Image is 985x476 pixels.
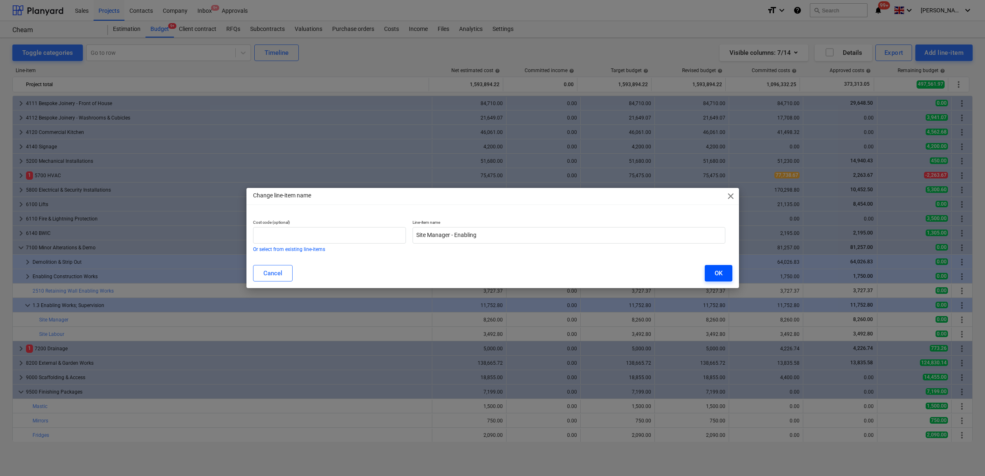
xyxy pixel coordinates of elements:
button: Or select from existing line-items [253,247,325,252]
div: Cancel [263,268,282,279]
div: OK [715,268,722,279]
p: Cost code (optional) [253,220,406,227]
button: Cancel [253,265,293,281]
p: Change line-item name [253,191,311,200]
button: OK [705,265,732,281]
span: close [726,191,736,201]
p: Line-item name [413,220,725,227]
